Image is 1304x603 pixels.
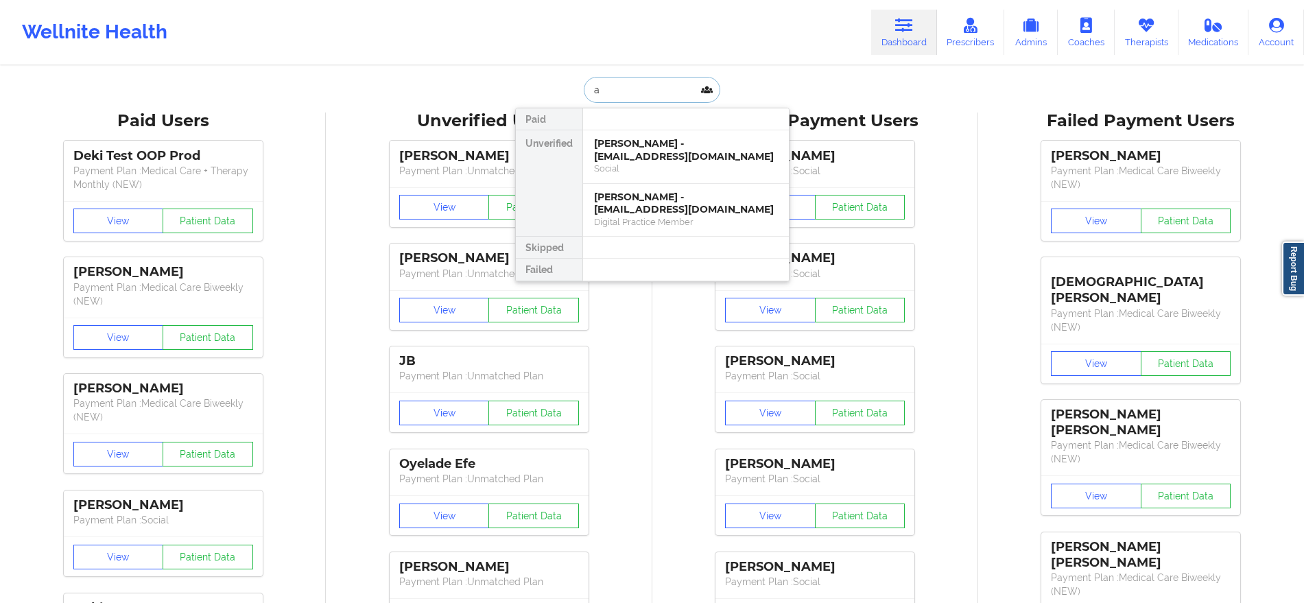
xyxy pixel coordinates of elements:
div: [DEMOGRAPHIC_DATA][PERSON_NAME] [1051,264,1231,306]
div: Paid Users [10,110,316,132]
button: Patient Data [815,401,905,425]
p: Payment Plan : Social [725,267,905,281]
button: Patient Data [815,504,905,528]
button: View [1051,484,1141,508]
button: Patient Data [488,401,579,425]
a: Medications [1178,10,1249,55]
button: View [1051,209,1141,233]
div: [PERSON_NAME] [73,497,253,513]
p: Payment Plan : Medical Care Biweekly (NEW) [1051,307,1231,334]
button: View [399,401,490,425]
button: View [73,325,164,350]
p: Payment Plan : Unmatched Plan [399,472,579,486]
div: [PERSON_NAME] [399,250,579,266]
a: Therapists [1115,10,1178,55]
p: Payment Plan : Unmatched Plan [399,369,579,383]
p: Payment Plan : Unmatched Plan [399,267,579,281]
div: [PERSON_NAME] [725,250,905,266]
button: View [725,401,816,425]
p: Payment Plan : Medical Care Biweekly (NEW) [73,281,253,308]
div: [PERSON_NAME] [73,264,253,280]
a: Account [1248,10,1304,55]
button: View [73,209,164,233]
div: [PERSON_NAME] - [EMAIL_ADDRESS][DOMAIN_NAME] [594,137,778,163]
button: Patient Data [1141,351,1231,376]
p: Payment Plan : Medical Care + Therapy Monthly (NEW) [73,164,253,191]
div: Oyelade Efe [399,456,579,472]
button: Patient Data [163,209,253,233]
div: [PERSON_NAME] - [EMAIL_ADDRESS][DOMAIN_NAME] [594,191,778,216]
button: Patient Data [163,545,253,569]
div: Digital Practice Member [594,216,778,228]
div: [PERSON_NAME] [725,148,905,164]
div: [PERSON_NAME] [399,148,579,164]
div: Skipped [516,237,582,259]
p: Payment Plan : Medical Care Biweekly (NEW) [1051,164,1231,191]
p: Payment Plan : Unmatched Plan [399,164,579,178]
p: Payment Plan : Medical Care Biweekly (NEW) [1051,571,1231,598]
div: [PERSON_NAME] [PERSON_NAME] [1051,407,1231,438]
div: [PERSON_NAME] [725,353,905,369]
button: View [399,298,490,322]
button: View [399,195,490,220]
div: Unverified Users [335,110,642,132]
button: Patient Data [815,298,905,322]
div: Unverified [516,130,582,237]
button: Patient Data [1141,484,1231,508]
button: Patient Data [488,298,579,322]
button: Patient Data [488,504,579,528]
div: Failed [516,259,582,281]
a: Admins [1004,10,1058,55]
button: Patient Data [163,442,253,466]
button: View [73,442,164,466]
div: JB [399,353,579,369]
button: Patient Data [488,195,579,220]
a: Report Bug [1282,241,1304,296]
div: Failed Payment Users [988,110,1294,132]
div: Deki Test OOP Prod [73,148,253,164]
a: Coaches [1058,10,1115,55]
a: Dashboard [871,10,937,55]
button: Patient Data [1141,209,1231,233]
p: Payment Plan : Social [725,369,905,383]
button: View [725,298,816,322]
button: View [399,504,490,528]
div: [PERSON_NAME] [73,381,253,397]
button: View [73,545,164,569]
button: Patient Data [163,325,253,350]
p: Payment Plan : Medical Care Biweekly (NEW) [1051,438,1231,466]
p: Payment Plan : Social [725,164,905,178]
p: Payment Plan : Unmatched Plan [399,575,579,589]
button: View [1051,351,1141,376]
p: Payment Plan : Medical Care Biweekly (NEW) [73,397,253,424]
p: Payment Plan : Social [73,513,253,527]
div: Skipped Payment Users [662,110,969,132]
div: [PERSON_NAME] [725,456,905,472]
p: Payment Plan : Social [725,472,905,486]
button: Patient Data [815,195,905,220]
div: Paid [516,108,582,130]
div: [PERSON_NAME] [1051,148,1231,164]
div: Social [594,163,778,174]
button: View [725,504,816,528]
a: Prescribers [937,10,1005,55]
div: [PERSON_NAME] [PERSON_NAME] [1051,539,1231,571]
div: [PERSON_NAME] [725,559,905,575]
p: Payment Plan : Social [725,575,905,589]
div: [PERSON_NAME] [399,559,579,575]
